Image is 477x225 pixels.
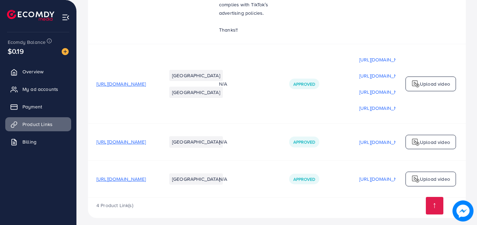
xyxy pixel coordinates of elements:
span: My ad accounts [22,86,58,93]
span: Approved [293,139,315,145]
span: Approved [293,81,315,87]
img: logo [411,175,420,183]
p: [URL][DOMAIN_NAME] [359,88,409,96]
p: [URL][DOMAIN_NAME] [359,104,409,112]
a: Billing [5,135,71,149]
p: [URL][DOMAIN_NAME] [359,72,409,80]
p: Upload video [420,138,450,146]
img: logo [7,10,54,21]
span: 4 Product Link(s) [96,202,133,209]
span: Billing [22,138,36,145]
img: logo [411,80,420,88]
img: menu [62,13,70,21]
span: $0.19 [8,46,24,56]
a: My ad accounts [5,82,71,96]
span: [URL][DOMAIN_NAME] [96,176,146,183]
a: Product Links [5,117,71,131]
p: Upload video [420,175,450,183]
span: Ecomdy Balance [8,39,46,46]
span: [URL][DOMAIN_NAME] [96,138,146,145]
span: Payment [22,103,42,110]
span: [URL][DOMAIN_NAME] [96,80,146,87]
li: [GEOGRAPHIC_DATA] [169,87,223,98]
p: [URL][DOMAIN_NAME] [359,55,409,64]
li: [GEOGRAPHIC_DATA] [169,173,223,185]
span: N/A [219,80,227,87]
img: logo [411,138,420,146]
p: Thanks!! [219,26,272,34]
img: image [452,200,473,221]
img: image [62,48,69,55]
a: Overview [5,65,71,79]
li: [GEOGRAPHIC_DATA] [169,70,223,81]
span: Overview [22,68,43,75]
p: [URL][DOMAIN_NAME] [359,175,409,183]
span: Approved [293,176,315,182]
p: Upload video [420,80,450,88]
span: N/A [219,138,227,145]
a: Payment [5,100,71,114]
p: [URL][DOMAIN_NAME] [359,138,409,146]
span: Product Links [22,121,53,128]
span: N/A [219,176,227,183]
li: [GEOGRAPHIC_DATA] [169,136,223,147]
